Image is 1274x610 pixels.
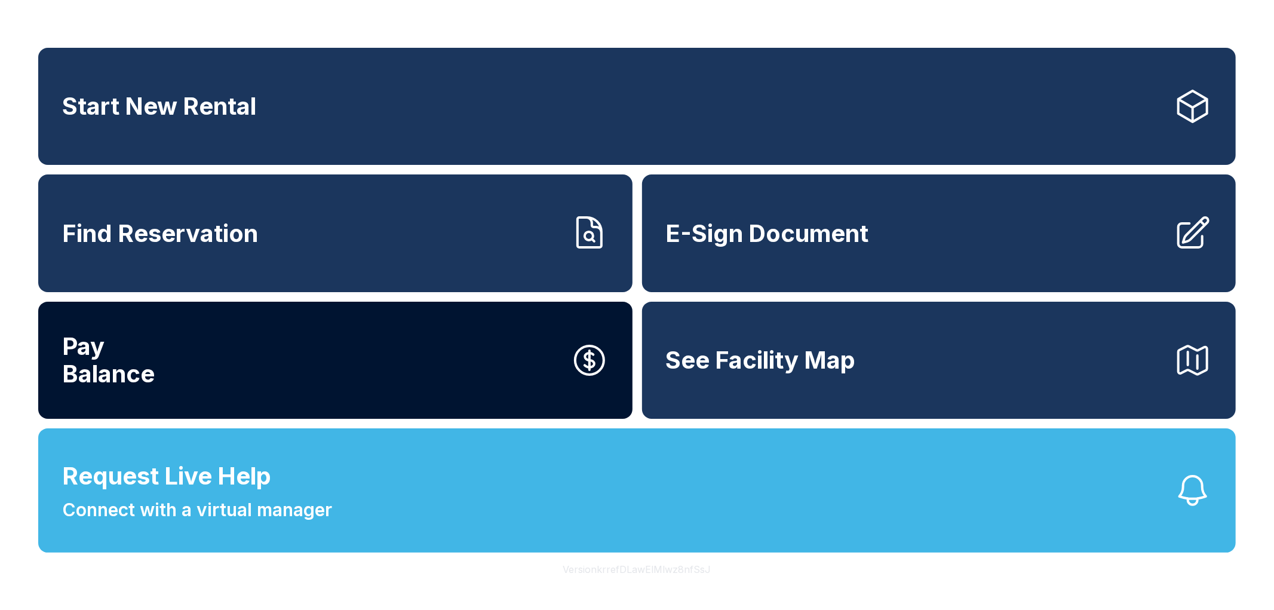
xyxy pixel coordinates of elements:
[62,220,258,247] span: Find Reservation
[666,220,869,247] span: E-Sign Document
[62,333,155,387] span: Pay Balance
[38,48,1236,165] a: Start New Rental
[62,496,332,523] span: Connect with a virtual manager
[554,553,721,586] button: VersionkrrefDLawElMlwz8nfSsJ
[642,302,1236,419] button: See Facility Map
[38,428,1236,553] button: Request Live HelpConnect with a virtual manager
[38,302,633,419] button: PayBalance
[38,174,633,292] a: Find Reservation
[666,347,856,374] span: See Facility Map
[62,93,256,120] span: Start New Rental
[62,458,271,494] span: Request Live Help
[642,174,1236,292] a: E-Sign Document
